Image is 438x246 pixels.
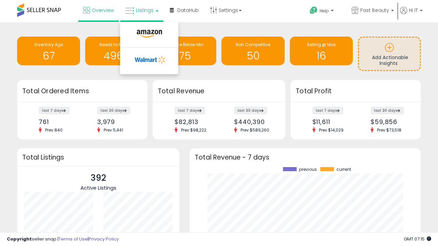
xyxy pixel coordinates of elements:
label: last 30 days [234,107,267,114]
div: $82,813 [175,118,214,125]
span: Prev: $589,260 [237,127,273,133]
div: seller snap | | [7,236,119,243]
span: Non Competitive [236,42,270,47]
span: current [336,167,351,172]
span: Prev: 5,441 [100,127,127,133]
span: Selling @ Max [307,42,336,47]
label: last 7 days [175,107,205,114]
h1: 16 [293,50,349,61]
h3: Total Ordered Items [22,86,142,96]
div: 761 [39,118,77,125]
span: DataHub [177,7,199,14]
a: Help [304,1,345,22]
h1: 50 [225,50,281,61]
div: $440,390 [234,118,273,125]
label: last 7 days [312,107,343,114]
a: Selling @ Max 16 [290,37,353,65]
span: Help [320,8,329,14]
p: 392 [80,172,116,184]
h1: 75 [157,50,213,61]
label: last 7 days [39,107,69,114]
span: Prev: $73,518 [374,127,405,133]
strong: Copyright [7,236,32,242]
a: Add Actionable Insights [359,38,420,70]
span: Inventory Age [35,42,63,47]
a: BB Price Below Min 75 [153,37,216,65]
h3: Total Profit [296,86,416,96]
span: BB Price Below Min [166,42,204,47]
span: Needs to Reprice [100,42,134,47]
span: Active Listings [80,184,116,191]
i: Get Help [309,6,318,15]
label: last 30 days [371,107,404,114]
span: 2025-10-6 07:15 GMT [404,236,431,242]
a: Non Competitive 50 [221,37,284,65]
div: $11,611 [312,118,351,125]
h1: 67 [21,50,77,61]
span: Prev: $98,222 [178,127,210,133]
span: previous [299,167,317,172]
a: Needs to Reprice 4965 [85,37,148,65]
a: Privacy Policy [89,236,119,242]
a: Terms of Use [59,236,88,242]
a: Inventory Age 67 [17,37,80,65]
h1: 4965 [89,50,145,61]
span: Hi IT [409,7,418,14]
span: Listings [136,7,154,14]
span: Prev: $14,029 [315,127,347,133]
span: Prev: 840 [42,127,66,133]
div: 3,979 [97,118,136,125]
h3: Total Revenue - 7 days [195,155,416,160]
span: Overview [92,7,114,14]
h3: Total Listings [22,155,174,160]
a: Hi IT [400,7,423,22]
label: last 30 days [97,107,130,114]
h3: Total Revenue [158,86,280,96]
div: $59,856 [371,118,409,125]
span: Fast Beauty [360,7,389,14]
span: Add Actionable Insights [372,54,408,67]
